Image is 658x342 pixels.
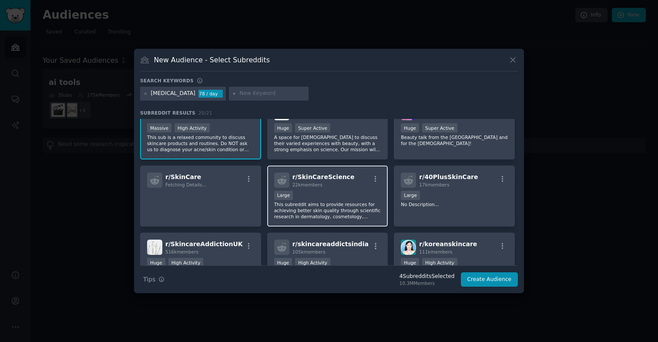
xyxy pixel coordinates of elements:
div: Super Active [422,123,457,132]
span: Subreddit Results [140,110,195,116]
span: 17k members [419,182,449,187]
div: High Activity [422,258,457,267]
span: r/ 40PlusSkinCare [419,173,478,180]
div: High Activity [175,123,210,132]
input: New Keyword [239,90,305,98]
h3: New Audience - Select Subreddits [154,55,270,64]
div: Massive [147,123,171,132]
span: 22k members [292,182,322,187]
span: 20 / 21 [198,110,212,115]
span: Fetching Details... [165,182,206,187]
span: 105k members [292,249,326,254]
h3: Search keywords [140,78,194,84]
span: 516k members [165,249,198,254]
div: Huge [401,258,419,267]
p: This subreddit aims to provide resources for achieving better skin quality through scientific res... [274,201,381,220]
span: r/ koreanskincare [419,240,477,247]
div: 78 / day [198,90,223,98]
div: [MEDICAL_DATA] [151,90,195,98]
div: Huge [401,123,419,132]
img: koreanskincare [401,240,416,255]
div: Super Active [295,123,330,132]
span: r/ SkinCareScience [292,173,355,180]
div: Huge [274,123,292,132]
div: High Activity [295,258,330,267]
p: No Description... [401,201,508,207]
div: Huge [274,258,292,267]
div: Large [274,191,293,200]
span: r/ skincareaddictsindia [292,240,369,247]
button: Tips [140,272,168,287]
p: This sub is a relaxed community to discuss skincare products and routines. Do NOT ask us to diagn... [147,134,254,152]
button: Create Audience [461,272,518,287]
div: High Activity [168,258,204,267]
span: Tips [143,275,155,284]
span: 111k members [419,249,452,254]
span: r/ SkinCare [165,173,201,180]
div: 4 Subreddit s Selected [399,273,455,281]
p: Beauty talk from the [GEOGRAPHIC_DATA] and for the [DEMOGRAPHIC_DATA]! [401,134,508,146]
div: Large [401,191,420,200]
div: 10.3M Members [399,280,455,286]
img: SkincareAddictionUK [147,240,162,255]
span: r/ SkincareAddictionUK [165,240,243,247]
div: Huge [147,258,165,267]
p: A space for [DEMOGRAPHIC_DATA] to discuss their varied experiences with beauty, with a strong emp... [274,134,381,152]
